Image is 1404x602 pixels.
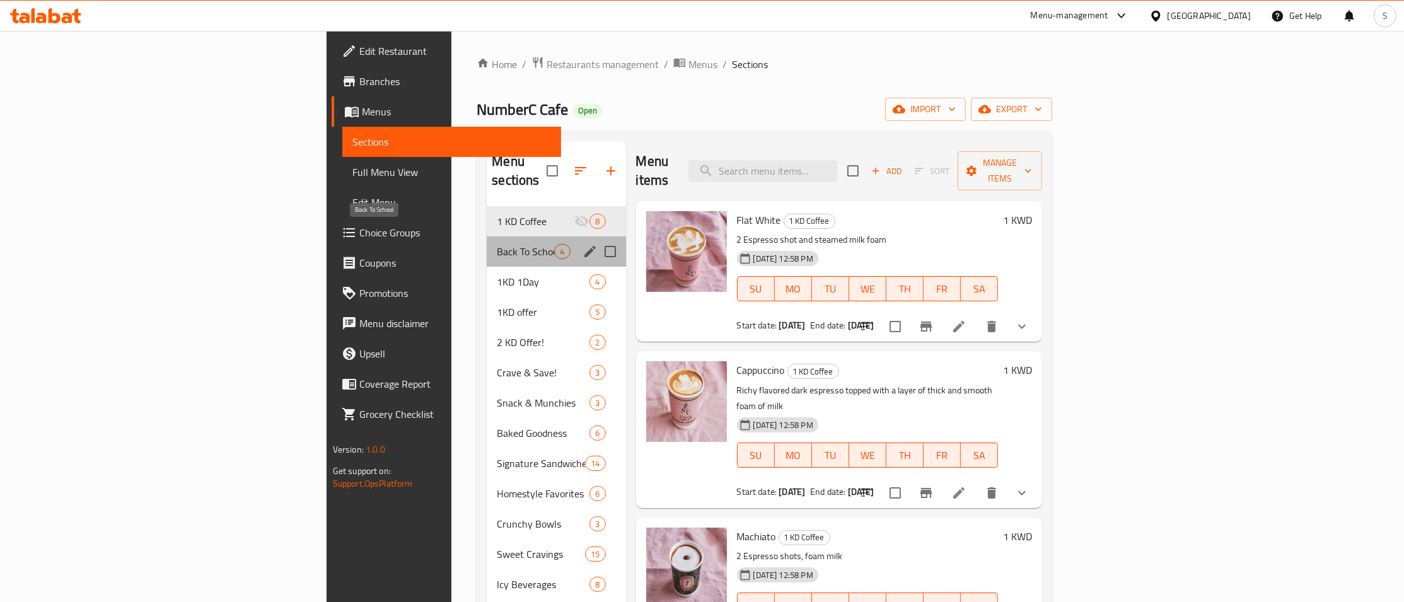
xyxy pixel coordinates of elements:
button: show more [1007,311,1037,342]
span: Select to update [882,480,908,506]
div: Crave & Save!3 [487,357,625,388]
span: Upsell [359,346,551,361]
div: Homestyle Favorites [497,486,589,501]
span: 4 [555,246,569,258]
span: Select all sections [539,158,566,184]
div: Icy Beverages [497,577,589,592]
span: TH [891,280,919,298]
div: 1KD 1Day4 [487,267,625,297]
div: Menu-management [1031,8,1108,23]
span: Edit Restaurant [359,43,551,59]
button: Add section [596,156,626,186]
div: items [589,214,605,229]
b: [DATE] [848,317,874,333]
button: export [971,98,1052,121]
span: Select section first [907,161,958,181]
div: items [589,335,605,350]
span: 14 [586,458,605,470]
span: 3 [590,397,605,409]
a: Edit Menu [342,187,561,217]
span: Select section [840,158,866,184]
span: 1 KD Coffee [779,530,830,545]
a: Sections [342,127,561,157]
div: Snack & Munchies3 [487,388,625,418]
b: [DATE] [779,317,805,333]
span: Menus [688,57,717,72]
a: Coupons [332,248,561,278]
span: S [1383,9,1388,23]
span: [DATE] 12:58 PM [748,419,818,431]
nav: breadcrumb [477,56,1052,72]
div: Crunchy Bowls3 [487,509,625,539]
span: Sweet Cravings [497,547,585,562]
span: Signature Sandwiches [497,456,585,471]
svg: Inactive section [574,214,589,229]
a: Grocery Checklist [332,399,561,429]
a: Choice Groups [332,217,561,248]
div: Crave & Save! [497,365,589,380]
li: / [722,57,727,72]
li: / [664,57,668,72]
span: End date: [810,317,845,333]
b: [DATE] [779,483,805,500]
div: Icy Beverages8 [487,569,625,599]
h6: 1 KWD [1003,528,1032,545]
a: Full Menu View [342,157,561,187]
div: Baked Goodness6 [487,418,625,448]
button: Manage items [958,151,1042,190]
span: Back To School [497,244,554,259]
button: FR [924,276,961,301]
span: TU [817,280,844,298]
img: Flat White [646,211,727,292]
span: Sections [352,134,551,149]
p: 2 Espresso shot and steamed milk foam [737,232,999,248]
svg: Show Choices [1014,319,1030,334]
span: Baked Goodness [497,425,589,441]
span: Select to update [882,313,908,340]
a: Edit Restaurant [332,36,561,66]
button: TU [812,276,849,301]
span: 15 [586,548,605,560]
span: Branches [359,74,551,89]
img: Cappuccino [646,361,727,442]
div: items [589,425,605,441]
a: Branches [332,66,561,96]
div: Open [573,103,602,119]
a: Edit menu item [951,319,966,334]
div: 1 KD Coffee [787,364,839,379]
span: Add [869,164,903,178]
button: SA [961,443,998,468]
span: 1KD 1Day [497,274,589,289]
span: Full Menu View [352,165,551,180]
button: Branch-specific-item [911,311,941,342]
a: Menus [673,56,717,72]
span: Open [573,105,602,116]
div: items [554,244,570,259]
button: TH [886,443,924,468]
span: 6 [590,488,605,500]
span: Snack & Munchies [497,395,589,410]
div: 1 KD Coffee8 [487,206,625,236]
button: FR [924,443,961,468]
div: Homestyle Favorites6 [487,478,625,509]
span: Start date: [737,483,777,500]
span: Promotions [359,286,551,301]
span: [DATE] 12:58 PM [748,253,818,265]
div: Signature Sandwiches14 [487,448,625,478]
button: MO [775,276,812,301]
span: 5 [590,306,605,318]
span: Coverage Report [359,376,551,391]
span: SU [743,446,770,465]
span: Start date: [737,317,777,333]
span: WE [854,446,881,465]
div: items [589,365,605,380]
span: Manage items [968,155,1032,187]
button: SU [737,276,775,301]
span: Machiato [737,527,776,546]
span: Crunchy Bowls [497,516,589,531]
span: Edit Menu [352,195,551,210]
